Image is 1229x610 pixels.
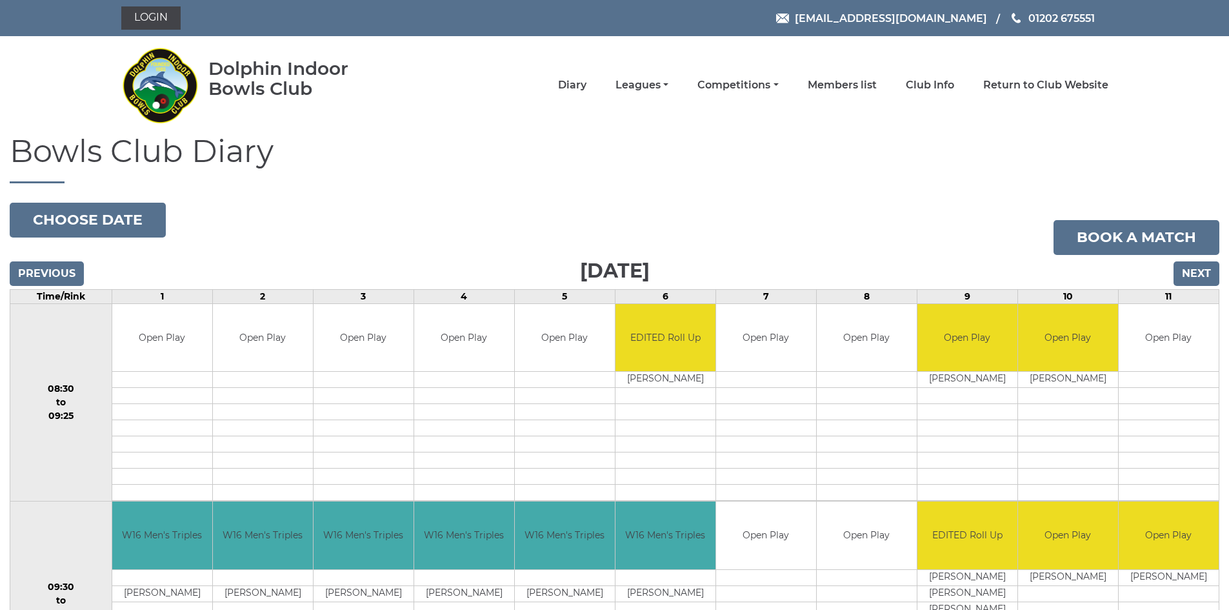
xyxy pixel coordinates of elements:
td: Time/Rink [10,289,112,303]
td: 4 [414,289,514,303]
td: W16 Men's Triples [314,502,414,569]
td: 1 [112,289,212,303]
td: Open Play [1119,304,1219,372]
td: Open Play [213,304,313,372]
td: 7 [715,289,816,303]
span: 01202 675551 [1028,12,1095,24]
td: 9 [917,289,1017,303]
td: Open Play [1018,502,1118,569]
a: Login [121,6,181,30]
input: Previous [10,261,84,286]
td: [PERSON_NAME] [1119,569,1219,585]
td: [PERSON_NAME] [917,585,1017,602]
span: [EMAIL_ADDRESS][DOMAIN_NAME] [795,12,987,24]
td: 6 [615,289,715,303]
td: Open Play [112,304,212,372]
a: Diary [558,78,586,92]
a: Leagues [615,78,668,92]
td: 2 [212,289,313,303]
td: Open Play [817,304,917,372]
img: Email [776,14,789,23]
td: Open Play [414,304,514,372]
td: 10 [1017,289,1118,303]
td: [PERSON_NAME] [615,372,715,388]
td: W16 Men's Triples [112,502,212,569]
td: Open Play [515,304,615,372]
td: 3 [313,289,414,303]
input: Next [1174,261,1219,286]
td: [PERSON_NAME] [314,585,414,602]
td: [PERSON_NAME] [1018,569,1118,585]
td: [PERSON_NAME] [1018,372,1118,388]
td: Open Play [716,502,816,569]
td: Open Play [1018,304,1118,372]
td: [PERSON_NAME] [615,585,715,602]
td: EDITED Roll Up [917,502,1017,569]
div: Dolphin Indoor Bowls Club [208,59,390,99]
a: Club Info [906,78,954,92]
td: Open Play [1119,502,1219,569]
td: [PERSON_NAME] [112,585,212,602]
td: [PERSON_NAME] [917,569,1017,585]
td: W16 Men's Triples [615,502,715,569]
a: Book a match [1054,220,1219,255]
a: Competitions [697,78,778,92]
h1: Bowls Club Diary [10,134,1219,183]
td: 8 [816,289,917,303]
a: Members list [808,78,877,92]
img: Phone us [1012,13,1021,23]
a: Phone us 01202 675551 [1010,10,1095,26]
td: [PERSON_NAME] [213,585,313,602]
td: W16 Men's Triples [414,502,514,569]
td: W16 Men's Triples [515,502,615,569]
td: EDITED Roll Up [615,304,715,372]
td: [PERSON_NAME] [515,585,615,602]
button: Choose date [10,203,166,238]
td: 11 [1118,289,1219,303]
img: Dolphin Indoor Bowls Club [121,40,199,130]
td: 5 [514,289,615,303]
td: Open Play [314,304,414,372]
td: Open Play [817,502,917,569]
td: Open Play [917,304,1017,372]
td: [PERSON_NAME] [414,585,514,602]
td: [PERSON_NAME] [917,372,1017,388]
td: 08:30 to 09:25 [10,303,112,502]
a: Email [EMAIL_ADDRESS][DOMAIN_NAME] [776,10,987,26]
td: Open Play [716,304,816,372]
td: W16 Men's Triples [213,502,313,569]
a: Return to Club Website [983,78,1108,92]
